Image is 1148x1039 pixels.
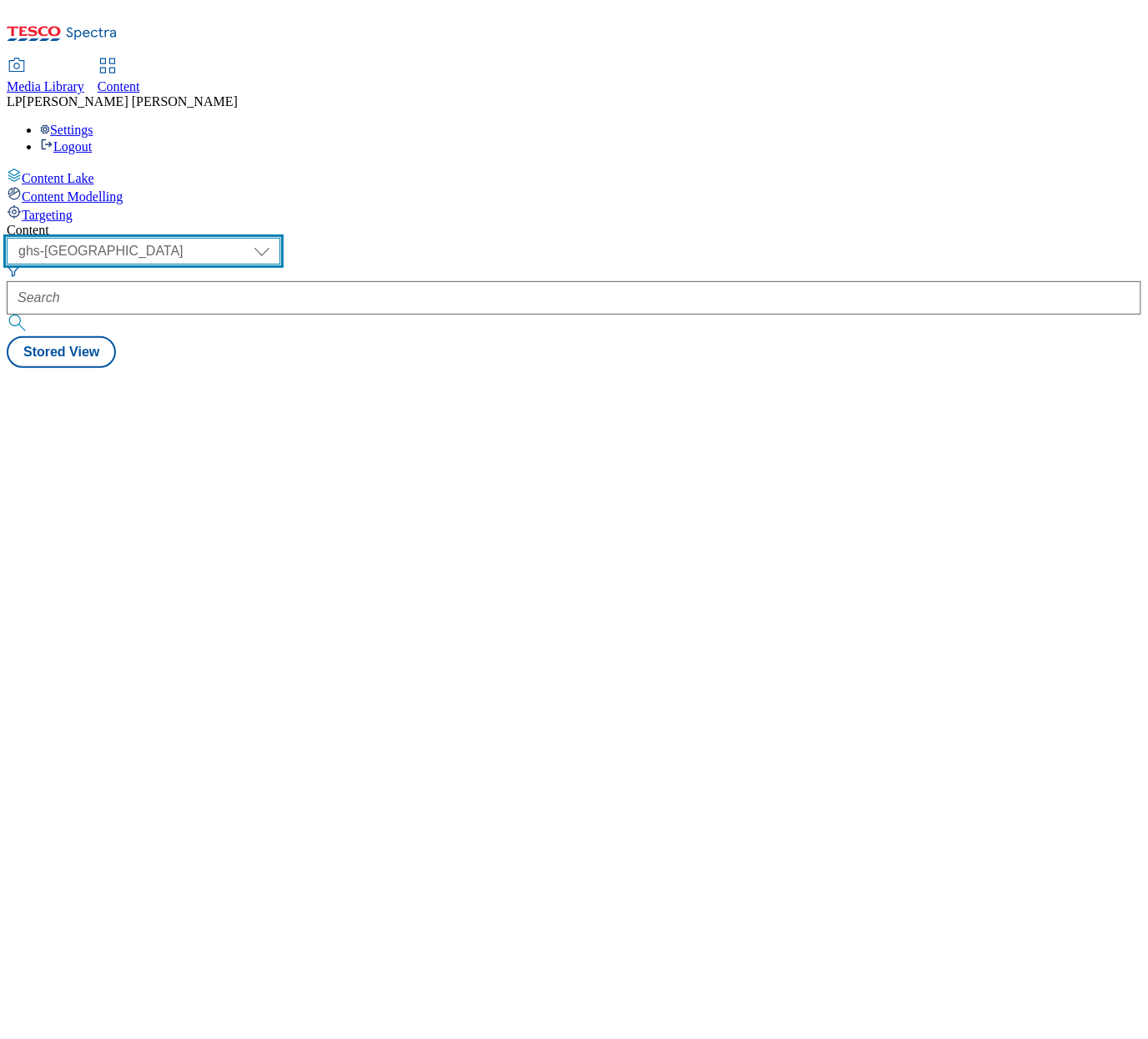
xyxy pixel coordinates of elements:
a: Content Modelling [7,186,1141,204]
div: Content [7,223,1141,238]
span: Content [98,79,140,93]
a: Targeting [7,204,1141,223]
span: LP [7,94,23,108]
a: Media Library [7,59,84,94]
a: Logout [40,139,92,154]
a: Settings [40,123,93,137]
input: Search [7,281,1141,315]
span: Targeting [22,208,73,222]
span: Content Lake [22,171,94,185]
a: Content [98,59,140,94]
span: Media Library [7,79,84,93]
a: Content Lake [7,168,1141,186]
button: Stored View [7,336,116,368]
svg: Search Filters [7,265,20,278]
span: Content Modelling [22,189,123,204]
span: [PERSON_NAME] [PERSON_NAME] [23,94,238,108]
